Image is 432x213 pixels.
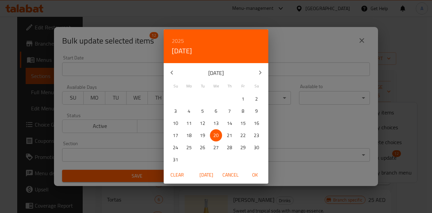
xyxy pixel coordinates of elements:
button: 23 [250,129,263,141]
p: 1 [242,95,244,103]
p: 10 [173,119,178,128]
button: 6 [210,105,222,117]
p: 4 [188,107,190,115]
button: 24 [169,141,182,154]
button: 18 [183,129,195,141]
button: 14 [223,117,236,129]
p: 20 [213,131,219,140]
span: Fr [237,83,249,89]
p: 16 [254,119,259,128]
button: 22 [237,129,249,141]
p: [DATE] [180,69,252,77]
button: Cancel [220,169,241,181]
button: 13 [210,117,222,129]
p: 30 [254,143,259,152]
button: 5 [196,105,209,117]
button: [DATE] [172,46,192,56]
button: 7 [223,105,236,117]
span: [DATE] [198,171,214,179]
span: Su [169,83,182,89]
span: Tu [196,83,209,89]
button: 16 [250,117,263,129]
span: We [210,83,222,89]
p: 31 [173,156,178,164]
button: 12 [196,117,209,129]
p: 2 [255,95,258,103]
button: 1 [237,93,249,105]
p: 7 [228,107,231,115]
p: 8 [242,107,244,115]
button: 27 [210,141,222,154]
p: 11 [186,119,192,128]
button: 9 [250,105,263,117]
p: 26 [200,143,205,152]
button: 10 [169,117,182,129]
p: 27 [213,143,219,152]
span: Sa [250,83,263,89]
p: 3 [174,107,177,115]
span: Th [223,83,236,89]
button: 8 [237,105,249,117]
p: 19 [200,131,205,140]
p: 23 [254,131,259,140]
p: 18 [186,131,192,140]
p: 12 [200,119,205,128]
button: 17 [169,129,182,141]
button: 20 [210,129,222,141]
p: 13 [213,119,219,128]
button: 2025 [172,36,184,46]
p: 29 [240,143,246,152]
p: 15 [240,119,246,128]
button: 19 [196,129,209,141]
p: 21 [227,131,232,140]
button: 4 [183,105,195,117]
button: 28 [223,141,236,154]
button: OK [244,169,266,181]
span: Clear [169,171,185,179]
p: 24 [173,143,178,152]
button: Clear [166,169,188,181]
span: OK [247,171,263,179]
p: 14 [227,119,232,128]
p: 6 [215,107,217,115]
button: 3 [169,105,182,117]
button: 11 [183,117,195,129]
button: 15 [237,117,249,129]
button: 21 [223,129,236,141]
p: 9 [255,107,258,115]
button: 25 [183,141,195,154]
p: 25 [186,143,192,152]
button: 30 [250,141,263,154]
button: [DATE] [195,169,217,181]
button: 2 [250,93,263,105]
p: 22 [240,131,246,140]
p: 28 [227,143,232,152]
button: 26 [196,141,209,154]
span: Cancel [222,171,239,179]
button: 31 [169,154,182,166]
button: 29 [237,141,249,154]
p: 5 [201,107,204,115]
p: 17 [173,131,178,140]
span: Mo [183,83,195,89]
